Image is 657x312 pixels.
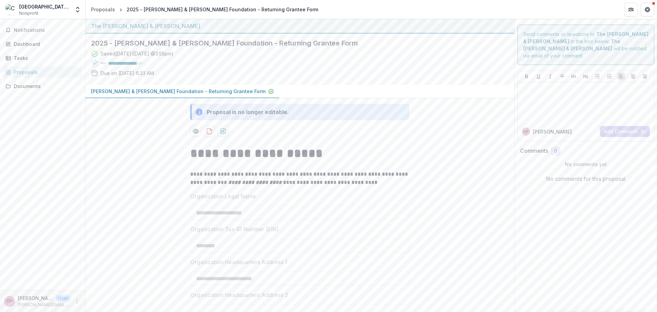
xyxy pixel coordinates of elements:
button: More [73,297,81,305]
p: No comments yet [520,161,652,168]
p: 82 % [101,61,106,66]
div: 2025 - [PERSON_NAME] & [PERSON_NAME] Foundation - Returning Grantee Form [127,6,318,13]
button: Align Center [629,72,637,80]
p: Organization Headquarters Address 2 [190,291,288,299]
button: Underline [534,72,543,80]
p: [PERSON_NAME] & [PERSON_NAME] Foundation - Returning Grantee Form [91,88,266,95]
a: Dashboard [3,38,82,50]
p: User [56,295,70,301]
button: Align Left [617,72,625,80]
div: [GEOGRAPHIC_DATA][DEMOGRAPHIC_DATA] [19,3,70,10]
button: Strike [558,72,566,80]
h2: Comments [520,148,548,154]
div: Tasks [14,54,77,62]
button: Partners [624,3,638,16]
div: The [PERSON_NAME] & [PERSON_NAME] [91,22,509,30]
button: Open entity switcher [73,3,82,16]
p: Organization Legal Name [190,192,256,200]
div: Saved [DATE] ( [DATE] @ 3:55pm ) [101,50,173,57]
button: Add Comment [600,126,650,137]
img: Chicago Jesuit Academy [5,4,16,15]
div: Proposal is no longer editable. [207,108,289,116]
div: Casey Harris [523,130,528,133]
h2: 2025 - [PERSON_NAME] & [PERSON_NAME] Foundation - Returning Grantee Form [91,39,498,47]
p: Organization Tax-ID Number (EIN) [190,225,279,233]
span: Nonprofit [19,10,38,16]
a: Tasks [3,52,82,64]
div: Dashboard [14,40,77,48]
div: Casey Harris [7,299,13,303]
a: Documents [3,80,82,92]
p: No comments for this proposal [546,175,626,183]
button: download-proposal [204,126,215,137]
button: download-proposal [218,126,229,137]
button: Heading 1 [570,72,578,80]
button: Get Help [641,3,654,16]
button: Italicize [546,72,554,80]
p: [PERSON_NAME] [533,128,572,135]
button: Ordered List [605,72,614,80]
p: Due on [DATE] 6:23 AM [101,70,154,77]
button: Bullet List [593,72,602,80]
button: Align Right [641,72,649,80]
p: Organization Headquarters Address 1 [190,258,287,266]
a: Proposals [88,4,118,14]
p: [PERSON_NAME] [18,295,53,302]
button: Preview 73526004-1d2f-432a-9621-9593e7364edb-0.pdf [190,126,201,137]
nav: breadcrumb [88,4,321,14]
button: Notifications [3,25,82,36]
a: Proposals [3,66,82,78]
span: Notifications [14,27,80,33]
div: Proposals [91,6,115,13]
span: 0 [554,148,557,154]
button: Heading 2 [582,72,590,80]
div: Proposals [14,68,77,76]
div: Documents [14,83,77,90]
p: [PERSON_NAME][EMAIL_ADDRESS][DOMAIN_NAME] [18,302,70,308]
button: Bold [523,72,531,80]
div: Send comments or questions to in the box below. will be notified via email of your comment. [517,25,655,65]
